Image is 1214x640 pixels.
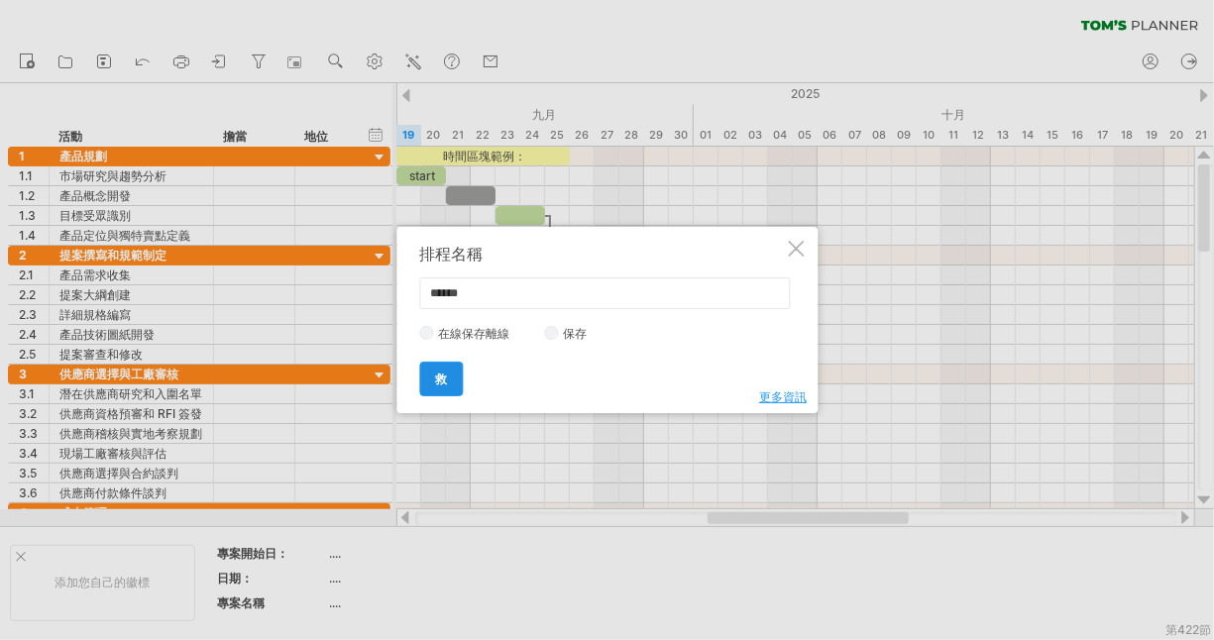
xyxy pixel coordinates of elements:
div: 排程名稱 [419,245,784,263]
label: 保存 [558,326,604,341]
a: 救 [419,362,463,396]
label: 在線保存離線 [433,326,526,341]
span: 更多資訊 [759,389,807,404]
span: 救 [435,372,447,386]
